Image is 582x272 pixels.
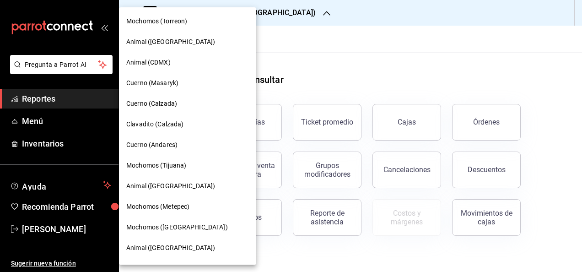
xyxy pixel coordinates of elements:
span: Animal ([GEOGRAPHIC_DATA]) [126,181,215,191]
span: Animal (CDMX) [126,58,171,67]
span: Mochomos (Tijuana) [126,161,186,170]
span: Mochomos (Metepec) [126,202,189,212]
div: Animal ([GEOGRAPHIC_DATA]) [119,238,256,258]
div: Animal ([GEOGRAPHIC_DATA]) [119,176,256,196]
span: Mochomos (Torreon) [126,16,187,26]
div: Cuerno (Andares) [119,135,256,155]
div: Animal (CDMX) [119,52,256,73]
span: Cuerno (Masaryk) [126,78,178,88]
div: Cuerno (Masaryk) [119,73,256,93]
span: Animal ([GEOGRAPHIC_DATA]) [126,243,215,253]
span: Clavadito (Calzada) [126,120,184,129]
div: Mochomos (Tijuana) [119,155,256,176]
div: Clavadito (Calzada) [119,114,256,135]
span: Animal ([GEOGRAPHIC_DATA]) [126,37,215,47]
div: Mochomos (Torreon) [119,11,256,32]
span: Cuerno (Calzada) [126,99,177,109]
div: Animal ([GEOGRAPHIC_DATA]) [119,32,256,52]
span: Cuerno (Andares) [126,140,178,150]
span: Mochomos ([GEOGRAPHIC_DATA]) [126,223,228,232]
div: Cuerno (Calzada) [119,93,256,114]
div: Mochomos (Metepec) [119,196,256,217]
div: Mochomos ([GEOGRAPHIC_DATA]) [119,217,256,238]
